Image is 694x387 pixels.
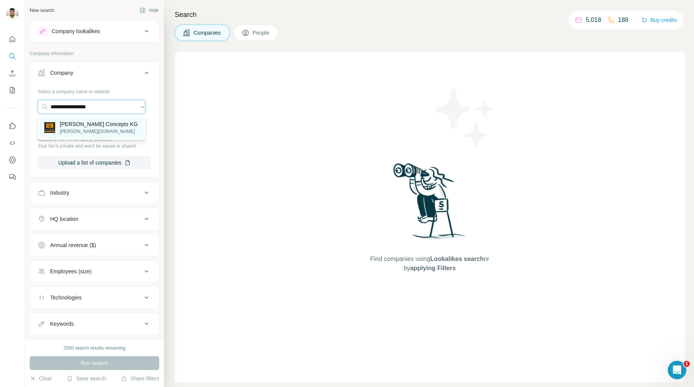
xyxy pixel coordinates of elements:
[175,9,685,20] h4: Search
[410,265,456,271] span: applying Filters
[50,189,69,197] div: Industry
[30,375,52,382] button: Clear
[52,27,100,35] div: Company lookalikes
[641,15,677,25] button: Buy credits
[50,268,91,275] div: Employees (size)
[6,170,19,184] button: Feedback
[60,128,138,135] p: [PERSON_NAME][DOMAIN_NAME]
[38,156,151,170] button: Upload a list of companies
[30,288,159,307] button: Technologies
[44,122,55,133] img: Graser Concepts KG
[50,241,96,249] div: Annual revenue ($)
[253,29,270,37] span: People
[6,119,19,133] button: Use Surfe on LinkedIn
[60,120,138,128] p: [PERSON_NAME] Concepts KG
[6,153,19,167] button: Dashboard
[30,183,159,202] button: Industry
[30,262,159,281] button: Employees (size)
[38,85,151,95] div: Select a company name or website
[390,161,470,247] img: Surfe Illustration - Woman searching with binoculars
[684,361,690,367] span: 1
[30,210,159,228] button: HQ location
[6,83,19,97] button: My lists
[6,66,19,80] button: Enrich CSV
[50,294,82,301] div: Technologies
[6,136,19,150] button: Use Surfe API
[50,69,73,77] div: Company
[6,8,19,20] img: Avatar
[618,15,628,25] p: 188
[30,7,54,14] div: New search
[121,375,159,382] button: Share filters
[64,345,126,352] div: 2000 search results remaining
[368,254,491,273] span: Find companies using or by
[30,315,159,333] button: Keywords
[6,49,19,63] button: Search
[38,143,151,150] p: Your list is private and won't be saved or shared.
[134,5,164,16] button: Hide
[430,82,499,152] img: Surfe Illustration - Stars
[30,64,159,85] button: Company
[50,215,78,223] div: HQ location
[430,256,484,262] span: Lookalikes search
[586,15,601,25] p: 5,018
[668,361,686,379] iframe: Intercom live chat
[50,320,74,328] div: Keywords
[194,29,222,37] span: Companies
[67,375,106,382] button: Save search
[30,50,159,57] p: Company information
[30,22,159,40] button: Company lookalikes
[30,236,159,254] button: Annual revenue ($)
[6,32,19,46] button: Quick start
